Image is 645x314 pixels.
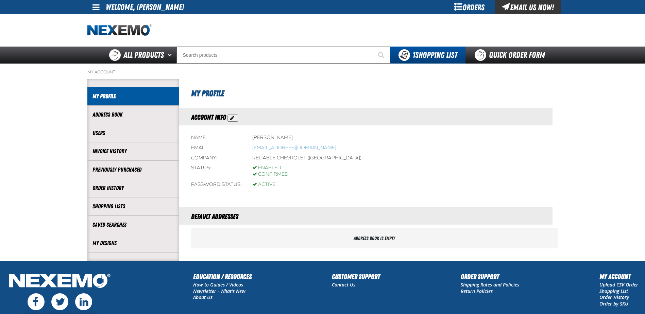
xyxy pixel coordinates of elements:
a: Users [92,129,174,137]
button: You have 1 Shopping List. Open to view details [390,47,465,64]
div: Name [191,135,242,141]
a: Order History [599,294,629,300]
div: Confirmed [252,171,288,178]
span: All Products [123,49,164,61]
div: Reliable Chevrolet ([GEOGRAPHIC_DATA]) [252,155,361,161]
span: Account Info [191,113,226,121]
span: Default Addresses [191,212,238,221]
a: Home [87,24,152,36]
div: Email [191,145,242,151]
a: Quick Order Form [465,47,558,64]
a: Invoice History [92,147,174,155]
div: Status [191,165,242,178]
a: Upload CSV Order [599,281,638,288]
h2: Order Support [461,272,519,282]
strong: 1 [412,50,415,60]
button: Start Searching [373,47,390,64]
a: My Profile [92,92,174,100]
a: Order by SKU [599,300,628,307]
a: My Account [87,69,115,75]
a: Shopping Lists [92,203,174,210]
span: Shopping List [412,50,457,60]
nav: Breadcrumbs [87,69,558,75]
div: Enabled [252,165,288,171]
div: [PERSON_NAME] [252,135,293,141]
button: Open All Products pages [165,47,176,64]
div: Company [191,155,242,161]
a: Shipping Rates and Policies [461,281,519,288]
input: Search [176,47,390,64]
a: Shopping List [599,288,628,294]
div: Active [252,181,275,188]
a: Saved Searches [92,221,174,229]
a: How to Guides / Videos [193,281,243,288]
div: Password status [191,181,242,188]
div: Address book is empty [191,228,558,248]
a: Order History [92,184,174,192]
bdo: [EMAIL_ADDRESS][DOMAIN_NAME] [252,145,336,151]
a: About Us [193,294,213,300]
a: Address Book [92,111,174,119]
h2: Education / Resources [193,272,252,282]
a: Contact Us [332,281,355,288]
a: Newsletter - What's New [193,288,245,294]
h2: My Account [599,272,638,282]
a: My Designs [92,239,174,247]
img: Nexemo logo [87,24,152,36]
a: Previously Purchased [92,166,174,174]
a: Opens a default email client to write an email to cgoodell@reliablechevrolet.com [252,145,336,151]
img: Nexemo Logo [7,272,113,292]
h2: Customer Support [332,272,380,282]
button: Action Edit Account Information [227,115,238,122]
a: Return Policies [461,288,493,294]
span: My Profile [191,89,224,98]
